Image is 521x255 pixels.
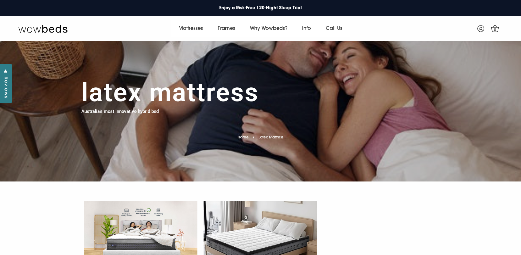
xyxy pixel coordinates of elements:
a: Why Wowbeds? [243,20,295,37]
a: Home [238,136,249,139]
a: Call Us [318,20,350,37]
nav: breadcrumbs [238,127,283,143]
span: Reviews [2,77,10,98]
h4: Australia's most innovative hybrid bed [81,108,159,115]
a: Enjoy a Risk-Free 120-Night Sleep Trial [216,2,305,14]
a: 0 [487,21,503,36]
h1: Latex Mattress [81,77,259,108]
a: Mattresses [171,20,210,37]
img: Wow Beds Logo [18,24,68,33]
span: 0 [492,27,498,33]
a: Frames [210,20,243,37]
span: Latex Mattress [259,136,283,139]
a: Info [295,20,318,37]
span: / [253,136,255,139]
